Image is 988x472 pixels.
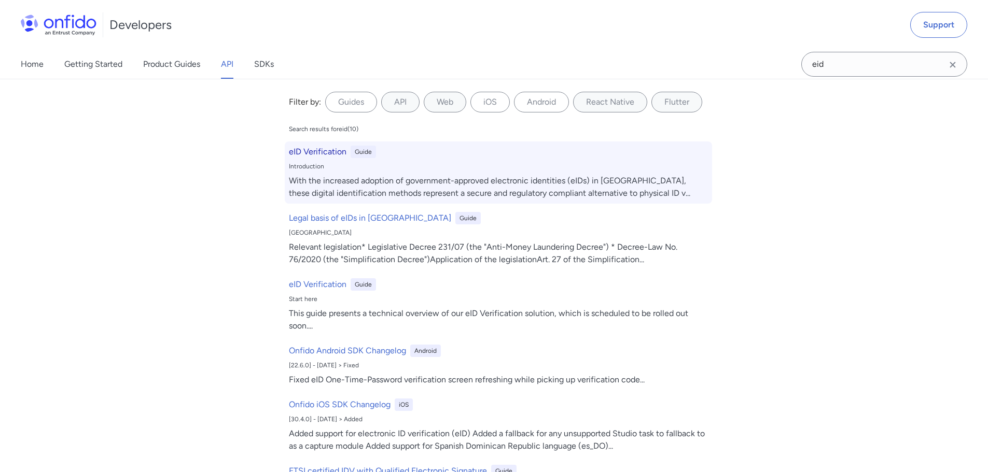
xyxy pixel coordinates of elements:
[21,50,44,79] a: Home
[289,175,708,199] div: With the increased adoption of government-approved electronic identities (eIDs) in [GEOGRAPHIC_DA...
[289,361,708,369] div: [22.6.0] - [DATE] > Fixed
[289,307,708,332] div: This guide presents a technical overview of our eID Verification solution, which is scheduled to ...
[325,92,377,112] label: Guides
[801,52,967,77] input: Onfido search input field
[285,340,712,390] a: Onfido Android SDK ChangelogAndroid[22.6.0] - [DATE] > FixedFixed eID One-Time-Password verificat...
[424,92,466,112] label: Web
[947,59,959,71] svg: Clear search field button
[573,92,647,112] label: React Native
[289,96,321,108] div: Filter by:
[514,92,569,112] label: Android
[221,50,233,79] a: API
[289,146,346,158] h6: eID Verification
[285,141,712,204] a: eID VerificationGuideIntroductionWith the increased adoption of government-approved electronic id...
[289,125,358,133] div: Search results for eid ( 10 )
[289,295,708,303] div: Start here
[455,212,481,224] div: Guide
[289,374,708,386] div: Fixed eID One-Time-Password verification screen refreshing while picking up verification code ...
[289,162,708,170] div: Introduction
[289,228,708,237] div: [GEOGRAPHIC_DATA]
[289,398,391,411] h6: Onfido iOS SDK Changelog
[285,394,712,456] a: Onfido iOS SDK ChangelogiOS[30.4.0] - [DATE] > AddedAdded support for electronic ID verification ...
[64,50,122,79] a: Getting Started
[410,345,441,357] div: Android
[254,50,274,79] a: SDKs
[351,146,376,158] div: Guide
[910,12,967,38] a: Support
[109,17,172,33] h1: Developers
[395,398,413,411] div: iOS
[289,278,346,291] h6: eID Verification
[289,345,406,357] h6: Onfido Android SDK Changelog
[289,427,708,452] div: Added support for electronic ID verification (eID) Added a fallback for any unsupported Studio ta...
[351,278,376,291] div: Guide
[289,241,708,266] div: Relevant legislation* Legislative Decree 231/07 (the "Anti-Money Laundering Decree") * Decree-Law...
[143,50,200,79] a: Product Guides
[651,92,702,112] label: Flutter
[285,274,712,336] a: eID VerificationGuideStart hereThis guide presents a technical overview of our eID Verification s...
[470,92,510,112] label: iOS
[21,15,96,35] img: Onfido Logo
[289,415,708,423] div: [30.4.0] - [DATE] > Added
[381,92,420,112] label: API
[285,208,712,270] a: Legal basis of eIDs in [GEOGRAPHIC_DATA]Guide[GEOGRAPHIC_DATA]Relevant legislation* Legislative D...
[289,212,451,224] h6: Legal basis of eIDs in [GEOGRAPHIC_DATA]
